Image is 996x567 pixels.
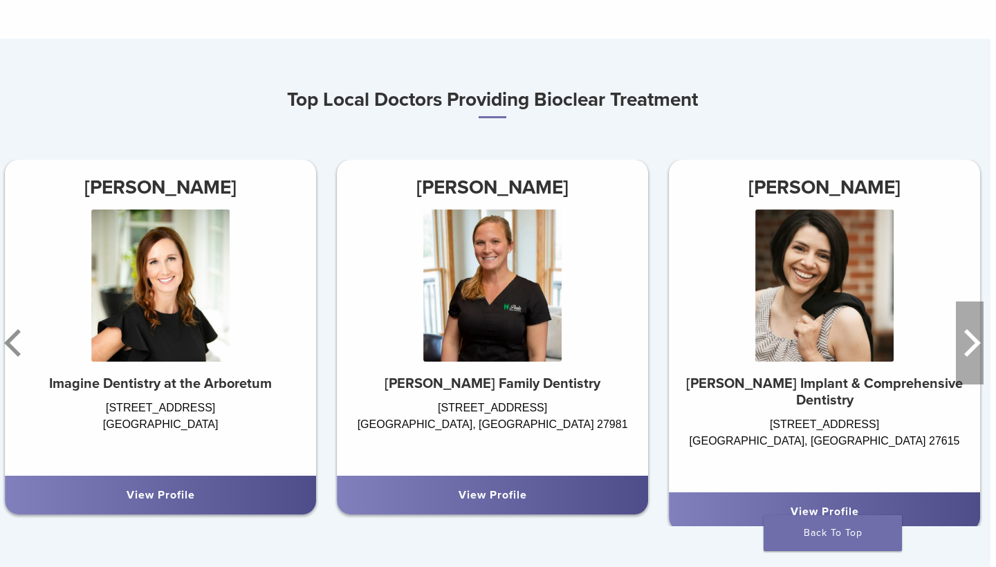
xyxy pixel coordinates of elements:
div: [STREET_ADDRESS] [GEOGRAPHIC_DATA], [GEOGRAPHIC_DATA] 27981 [337,400,648,462]
div: [STREET_ADDRESS] [GEOGRAPHIC_DATA] [5,400,316,462]
div: [STREET_ADDRESS] [GEOGRAPHIC_DATA], [GEOGRAPHIC_DATA] 27615 [669,416,980,478]
button: Next [956,301,984,384]
a: View Profile [791,505,859,519]
a: Back To Top [764,515,902,551]
strong: [PERSON_NAME] Implant & Comprehensive Dentistry [686,375,963,409]
a: View Profile [127,488,195,502]
h3: [PERSON_NAME] [5,171,316,204]
h3: [PERSON_NAME] [337,171,648,204]
a: View Profile [459,488,527,502]
img: Dr. Lauren Chapman [755,210,894,362]
strong: Imagine Dentistry at the Arboretum [49,375,272,392]
img: Dr. Ann Coambs [91,210,230,362]
img: Dr. Makani Peele [423,210,562,362]
h3: [PERSON_NAME] [669,171,980,204]
strong: [PERSON_NAME] Family Dentistry [385,375,600,392]
button: Previous [1,301,29,384]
